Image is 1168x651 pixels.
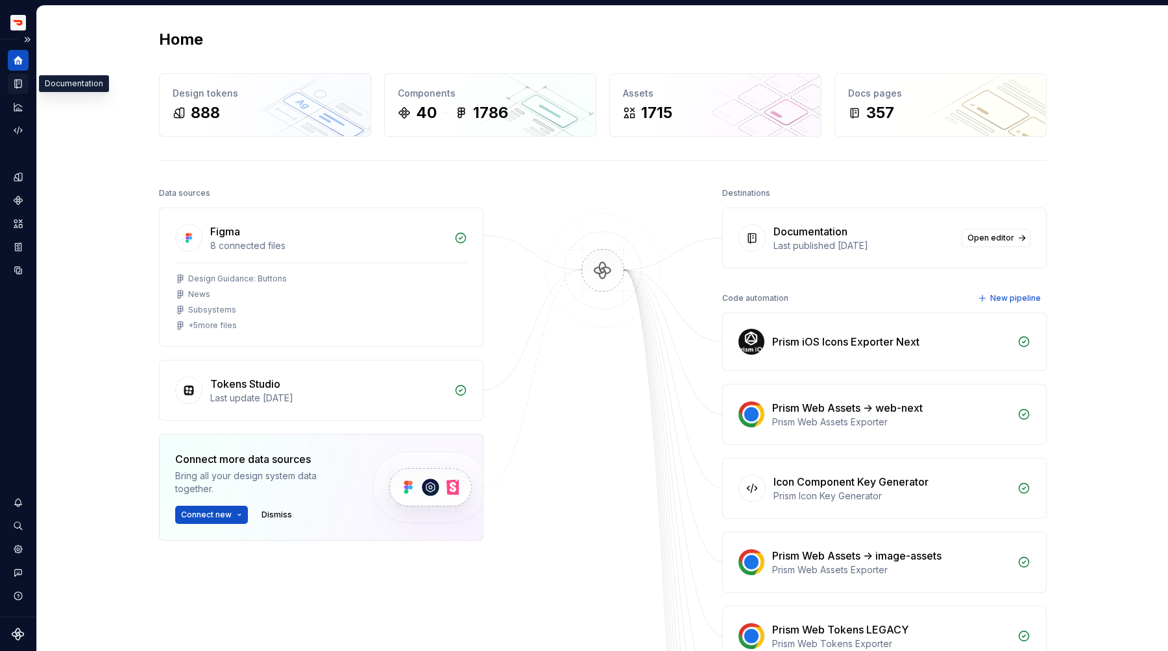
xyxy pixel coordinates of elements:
svg: Supernova Logo [12,628,25,641]
a: Settings [8,539,29,560]
div: Bring all your design system data together. [175,469,350,495]
div: Destinations [722,184,770,202]
div: 1786 [473,102,508,123]
button: Search ⌘K [8,515,29,536]
button: Connect new [175,506,248,524]
img: bd52d190-91a7-4889-9e90-eccda45865b1.png [10,15,26,30]
div: Code automation [722,289,788,307]
a: Assets1715 [609,73,821,137]
button: Expand sidebar [18,30,36,49]
a: Code automation [8,120,29,141]
a: Home [8,50,29,71]
a: Data sources [8,260,29,281]
div: Figma [210,224,240,239]
div: + 5 more files [188,320,237,331]
div: 888 [191,102,220,123]
div: 1715 [641,102,672,123]
span: Dismiss [262,510,292,520]
a: Design tokens888 [159,73,371,137]
div: Prism Web Tokens LEGACY [772,622,908,637]
span: New pipeline [990,293,1041,303]
span: Open editor [967,233,1014,243]
a: Assets [8,213,29,234]
div: Data sources [159,184,210,202]
div: Docs pages [848,87,1033,100]
div: Prism iOS Icons Exporter Next [772,334,919,349]
div: Design tokens [173,87,358,100]
div: Prism Web Assets -> web-next [772,400,923,416]
h2: Home [159,29,203,50]
button: New pipeline [974,289,1047,307]
div: News [188,289,210,300]
a: Design tokens [8,167,29,187]
div: Prism Web Assets -> image-assets [772,548,942,563]
button: Dismiss [256,506,298,524]
div: Prism Icon Key Generator [773,490,1010,503]
a: Figma8 connected filesDesign Guidance: ButtonsNewsSubsystems+5more files [159,207,483,347]
button: Notifications [8,492,29,513]
div: Last published [DATE] [773,239,954,252]
button: Contact support [8,562,29,583]
div: Connect more data sources [175,451,350,467]
div: Tokens Studio [210,376,280,392]
div: Prism Web Assets Exporter [772,563,1010,576]
div: Subsystems [188,305,236,315]
a: Documentation [8,73,29,94]
a: Storybook stories [8,237,29,257]
div: Last update [DATE] [210,392,446,405]
div: Assets [623,87,808,100]
a: Components [8,190,29,211]
div: 8 connected files [210,239,446,252]
div: Prism Web Assets Exporter [772,416,1010,429]
div: 357 [866,102,894,123]
div: 40 [416,102,437,123]
div: Icon Component Key Generator [773,474,929,490]
span: Connect new [181,510,232,520]
a: Analytics [8,97,29,117]
a: Tokens StudioLast update [DATE] [159,360,483,421]
div: Prism Web Tokens Exporter [772,637,1010,650]
a: Open editor [962,229,1030,247]
div: Design Guidance: Buttons [188,274,287,284]
div: Documentation [39,75,109,92]
div: Components [398,87,583,100]
a: Docs pages357 [834,73,1047,137]
div: Documentation [773,224,847,239]
a: Components401786 [384,73,596,137]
